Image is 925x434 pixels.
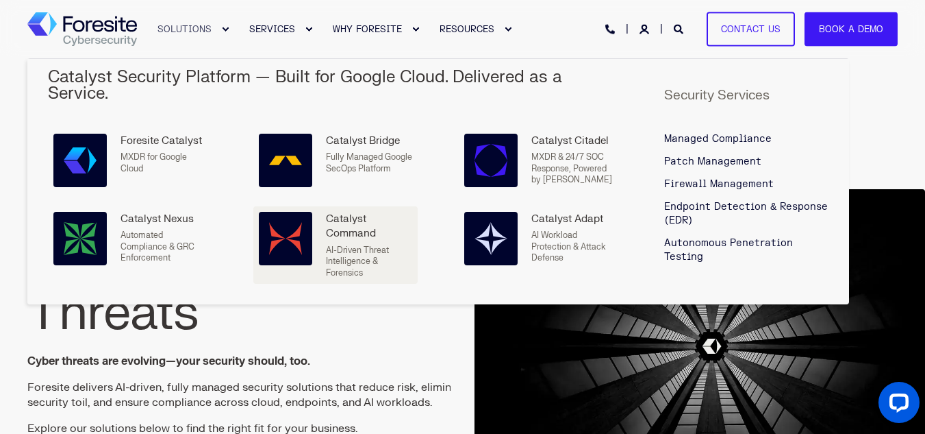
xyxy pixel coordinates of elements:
[326,245,412,279] p: AI-Driven Threat Intelligence & Forensics
[664,201,828,226] span: Endpoint Detection & Response (EDR)
[411,25,420,34] div: Expand WHY FORESITE
[121,230,207,264] p: Automated Compliance & GRC Enforcement
[474,222,507,255] img: Catalyst Adapt, Powered by Model Armor
[440,23,494,34] span: RESOURCES
[707,12,795,47] a: Contact Us
[253,128,418,193] a: Catalyst Bridge Catalyst BridgeFully Managed Google SecOps Platform
[121,134,207,148] div: Foresite Catalyst
[531,212,618,226] div: Catalyst Adapt
[664,237,793,263] span: Autonomous Penetration Testing
[326,212,412,241] div: Catalyst Command
[867,376,925,434] iframe: LiveChat chat widget
[221,25,229,34] div: Expand SOLUTIONS
[664,89,828,102] h5: Security Services
[474,144,507,177] img: Catalyst Citadel, Powered by Google SecOps
[804,12,898,47] a: Book a Demo
[333,23,402,34] span: WHY FORESITE
[269,222,302,255] img: Catalyst Command
[664,133,772,145] span: Managed Compliance
[64,144,97,177] img: Foresite Catalyst
[459,206,623,271] a: Catalyst Adapt, Powered by Model Armor Catalyst AdaptAI Workload Protection & Attack Defense
[531,152,612,185] span: MXDR & 24/7 SOC Response, Powered by [PERSON_NAME]
[27,354,310,368] strong: Cyber threats are evolving—your security should, too.
[121,152,187,174] span: MXDR for Google Cloud
[253,206,418,284] a: Catalyst Command Catalyst CommandAI-Driven Threat Intelligence & Forensics
[459,128,623,193] a: Catalyst Citadel, Powered by Google SecOps Catalyst CitadelMXDR & 24/7 SOC Response, Powered by [...
[305,25,313,34] div: Expand SERVICES
[64,222,97,255] img: Catalyst Nexus, Powered by Security Command Center Enterprise
[121,212,207,226] div: Catalyst Nexus
[48,128,212,193] a: Foresite Catalyst Foresite CatalystMXDR for Google Cloud
[27,168,478,343] h1: Security Solutions—Built for Modern Threats
[48,206,212,271] a: Catalyst Nexus, Powered by Security Command Center Enterprise Catalyst NexusAutomated Compliance ...
[326,152,412,174] p: Fully Managed Google SecOps Platform
[27,12,137,47] img: Foresite logo, a hexagon shape of blues with a directional arrow to the right hand side, and the ...
[269,144,302,177] img: Catalyst Bridge
[157,23,212,34] span: SOLUTIONS
[674,23,686,34] a: Open Search
[504,25,512,34] div: Expand RESOURCES
[27,380,478,410] p: Foresite delivers AI-driven, fully managed security solutions that reduce risk, eliminate securit...
[531,230,618,264] p: AI Workload Protection & Attack Defense
[27,12,137,47] a: Back to Home
[639,23,652,34] a: Login
[326,134,412,148] div: Catalyst Bridge
[531,134,618,148] div: Catalyst Citadel
[664,178,774,190] span: Firewall Management
[664,156,761,167] span: Patch Management
[48,69,623,102] h5: Catalyst Security Platform — Built for Google Cloud. Delivered as a Service.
